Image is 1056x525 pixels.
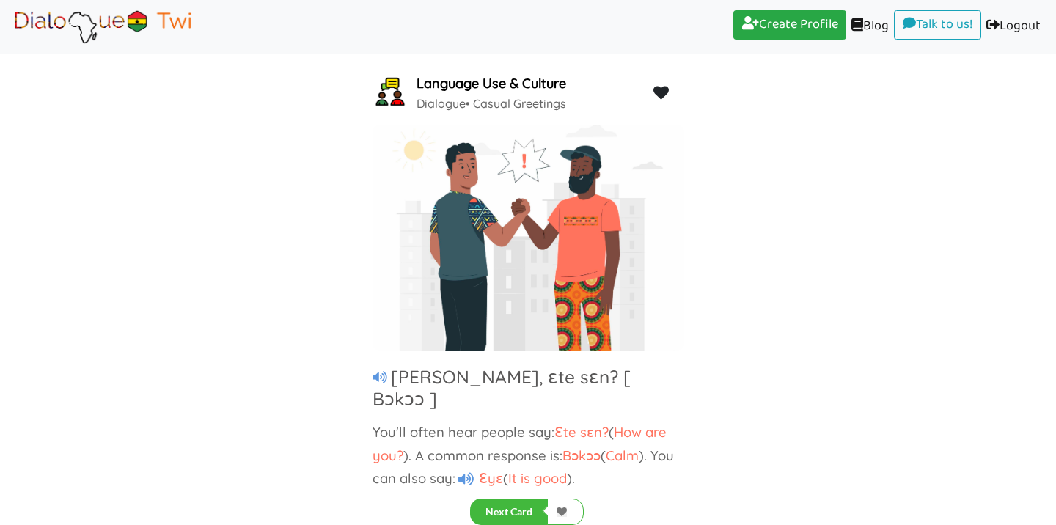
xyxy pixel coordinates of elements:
[373,125,684,352] img: handshake-swag-textile.jpg
[846,10,894,43] a: Blog
[508,469,567,487] span: It is good
[417,94,566,114] p: Dialogue • Casual Greetings
[470,499,584,525] div: Next Card
[606,447,639,464] span: Calm
[373,423,667,463] span: How are you?
[417,73,566,95] p: Language Use & Culture
[373,365,631,410] h3: [PERSON_NAME], ɛte sɛn? [ Bɔkɔɔ ]
[475,469,503,487] span: Ɛyɛ
[373,421,684,490] p: You'll often hear people say: ( ). A common response is: ( ). You can also say: ( ).
[981,10,1046,43] a: Logout
[562,447,601,464] span: Bɔkɔɔ
[470,499,548,525] button: Next Card
[554,423,609,441] span: Ɛte sɛn?
[370,73,411,111] img: talk2.a71ea408.png
[733,10,846,40] a: Create Profile
[10,8,195,45] img: Select Course Page
[894,10,981,40] a: Talk to us!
